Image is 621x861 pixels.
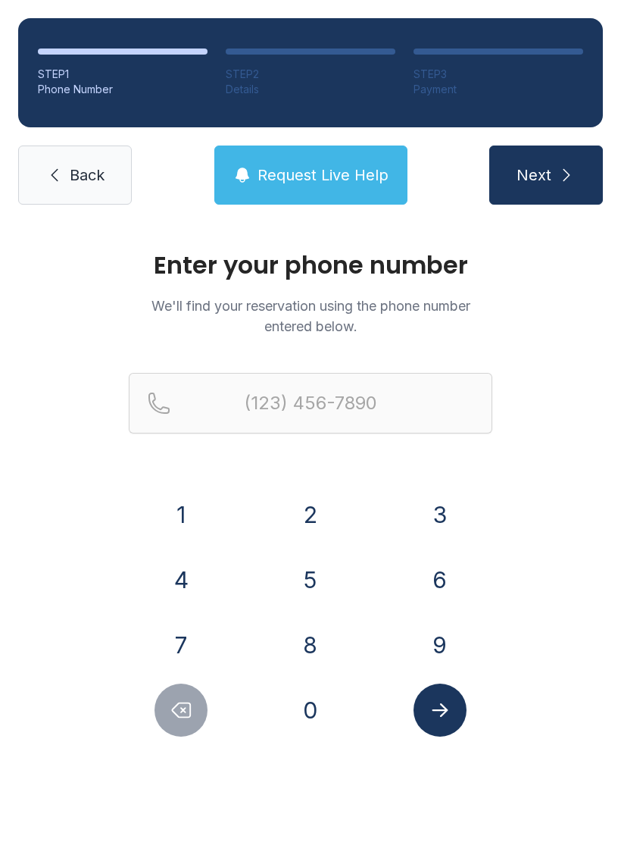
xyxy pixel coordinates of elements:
[154,488,208,541] button: 1
[413,488,467,541] button: 3
[154,618,208,672] button: 7
[129,296,492,337] p: We'll find your reservation using the phone number entered below.
[284,684,337,737] button: 0
[284,618,337,672] button: 8
[284,553,337,606] button: 5
[413,82,583,97] div: Payment
[129,373,492,434] input: Reservation phone number
[154,553,208,606] button: 4
[38,82,208,97] div: Phone Number
[413,618,467,672] button: 9
[70,164,105,186] span: Back
[226,82,395,97] div: Details
[516,164,551,186] span: Next
[257,164,389,186] span: Request Live Help
[284,488,337,541] button: 2
[413,684,467,737] button: Submit lookup form
[38,67,208,82] div: STEP 1
[413,553,467,606] button: 6
[154,684,208,737] button: Delete number
[226,67,395,82] div: STEP 2
[129,253,492,277] h1: Enter your phone number
[413,67,583,82] div: STEP 3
